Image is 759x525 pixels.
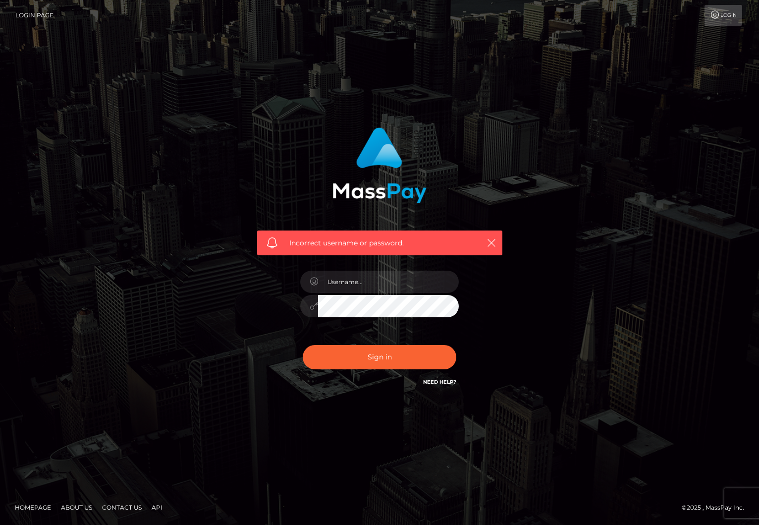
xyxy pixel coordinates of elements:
a: Homepage [11,500,55,515]
a: Need Help? [423,379,456,385]
div: © 2025 , MassPay Inc. [682,502,752,513]
input: Username... [318,271,459,293]
img: MassPay Login [332,127,427,203]
span: Incorrect username or password. [289,238,470,248]
a: About Us [57,500,96,515]
a: Login Page [15,5,54,26]
a: Contact Us [98,500,146,515]
button: Sign in [303,345,456,369]
a: Login [705,5,742,26]
a: API [148,500,166,515]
